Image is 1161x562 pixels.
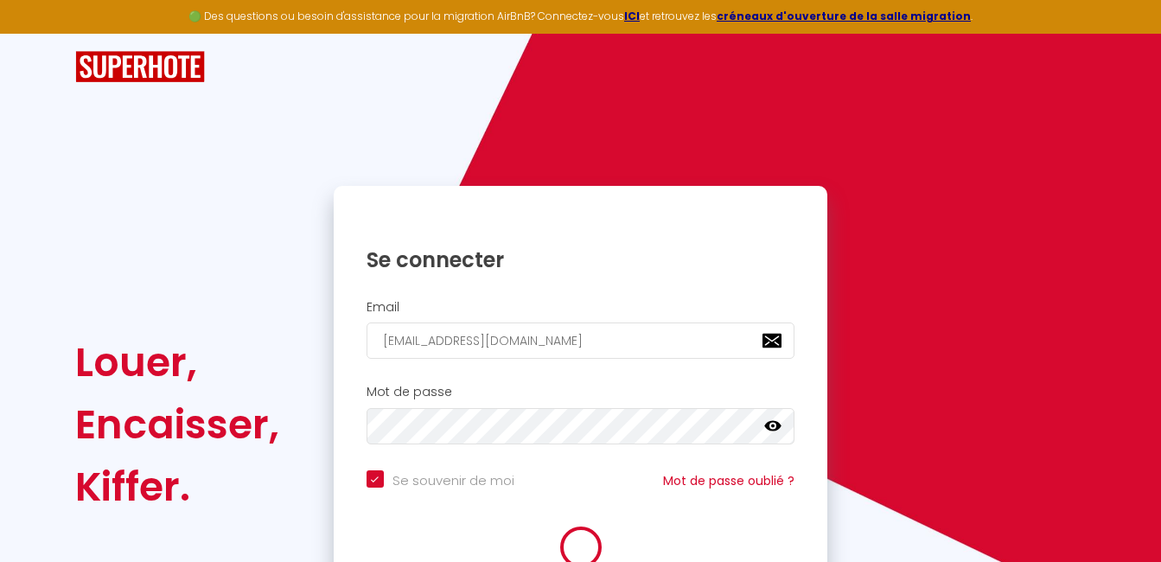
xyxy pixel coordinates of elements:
h1: Se connecter [367,246,795,273]
button: Ouvrir le widget de chat LiveChat [14,7,66,59]
h2: Email [367,300,795,315]
div: Encaisser, [75,393,279,456]
input: Ton Email [367,323,795,359]
div: Louer, [75,331,279,393]
a: créneaux d'ouverture de la salle migration [717,9,971,23]
a: Mot de passe oublié ? [663,472,794,489]
h2: Mot de passe [367,385,795,399]
img: SuperHote logo [75,51,205,83]
div: Kiffer. [75,456,279,518]
a: ICI [624,9,640,23]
